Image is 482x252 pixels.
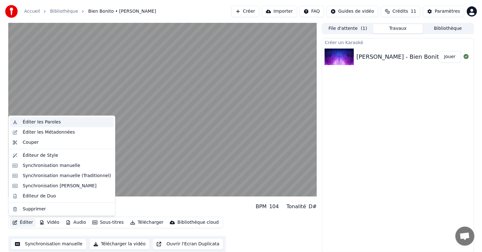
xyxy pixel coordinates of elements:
[10,218,36,227] button: Éditer
[439,51,461,63] button: Jouer
[455,227,474,246] div: Ouvrir le chat
[231,6,259,17] button: Créer
[23,152,58,159] div: Éditeur de Style
[269,203,279,210] div: 104
[23,206,46,212] div: Supprimer
[177,219,219,226] div: Bibliothèque cloud
[423,6,464,17] button: Paramètres
[322,38,473,46] div: Créer un Karaoké
[23,183,96,189] div: Synchronisation [PERSON_NAME]
[63,218,89,227] button: Audio
[23,173,111,179] div: Synchronisation manuelle (Traditionnel)
[423,24,473,33] button: Bibliothèque
[5,5,18,18] img: youka
[327,6,378,17] button: Guides de vidéo
[323,24,373,33] button: File d'attente
[23,119,61,125] div: Éditer les Paroles
[50,8,78,15] a: Bibliothèque
[262,6,297,17] button: Importer
[152,238,224,250] button: Ouvrir l'Ecran Duplicata
[128,218,166,227] button: Télécharger
[24,8,156,15] nav: breadcrumb
[23,193,56,199] div: Éditeur de Duo
[256,203,267,210] div: BPM
[89,238,150,250] button: Télécharger la vidéo
[88,8,156,15] span: Bien Bonito • [PERSON_NAME]
[11,238,87,250] button: Synchronisation manuelle
[37,218,62,227] button: Vidéo
[373,24,423,33] button: Travaux
[23,129,75,136] div: Éditer les Métadonnées
[90,218,126,227] button: Sous-titres
[309,203,317,210] div: D#
[393,8,408,15] span: Crédits
[300,6,324,17] button: FAQ
[23,162,80,169] div: Synchronisation manuelle
[24,8,40,15] a: Accueil
[381,6,420,17] button: Crédits11
[435,8,460,15] div: Paramètres
[411,8,416,15] span: 11
[356,52,476,61] div: [PERSON_NAME] - Bien Bonito (Visualizer)
[23,139,38,146] div: Couper
[287,203,306,210] div: Tonalité
[361,25,367,32] span: ( 1 )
